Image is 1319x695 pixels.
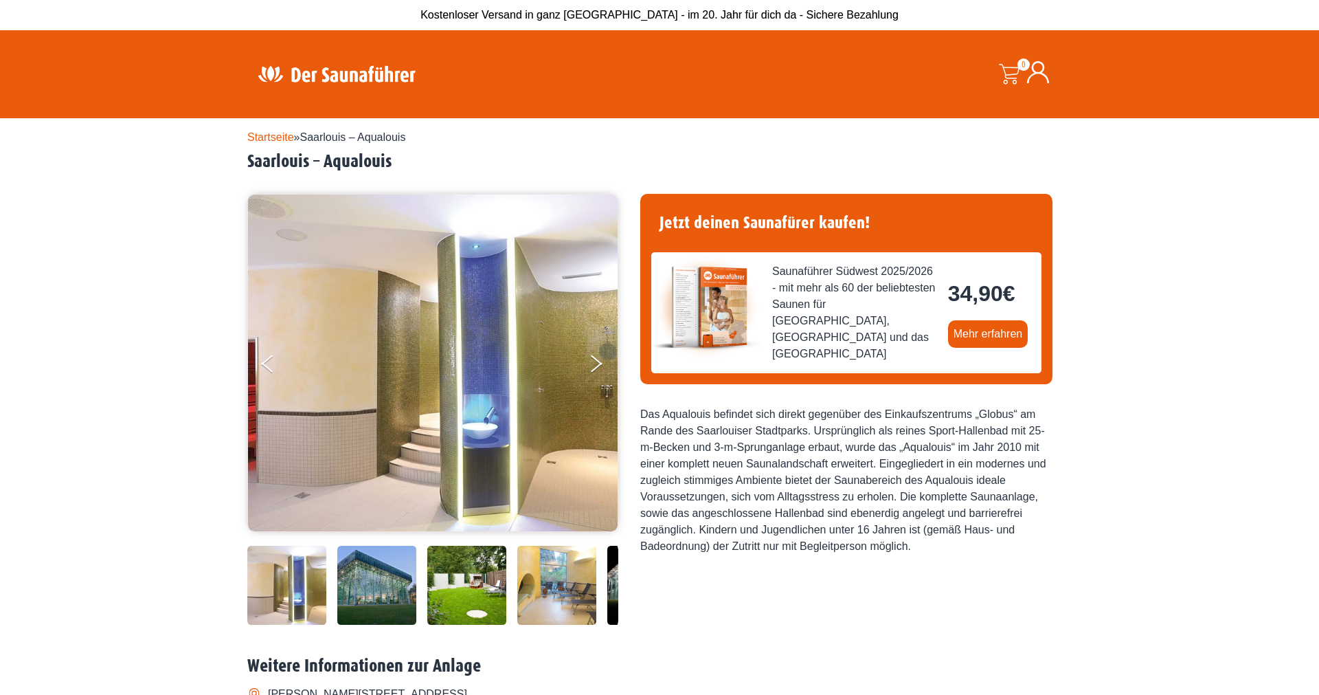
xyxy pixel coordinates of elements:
[948,281,1015,306] bdi: 34,90
[247,131,405,143] span: »
[772,263,937,362] span: Saunaführer Südwest 2025/2026 - mit mehr als 60 der beliebtesten Saunen für [GEOGRAPHIC_DATA], [G...
[247,656,1072,677] h2: Weitere Informationen zur Anlage
[247,151,1072,173] h2: Saarlouis – Aqualouis
[1017,58,1030,71] span: 0
[588,349,622,384] button: Next
[1003,281,1015,306] span: €
[300,131,406,143] span: Saarlouis – Aqualouis
[420,9,899,21] span: Kostenloser Versand in ganz [GEOGRAPHIC_DATA] - im 20. Jahr für dich da - Sichere Bezahlung
[262,349,296,384] button: Previous
[948,320,1028,348] a: Mehr erfahren
[651,252,761,362] img: der-saunafuehrer-2025-suedwest.jpg
[247,131,294,143] a: Startseite
[651,205,1041,241] h4: Jetzt deinen Saunafürer kaufen!
[640,406,1052,555] div: Das Aqualouis befindet sich direkt gegenüber des Einkaufszentrums „Globus“ am Rande des Saarlouis...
